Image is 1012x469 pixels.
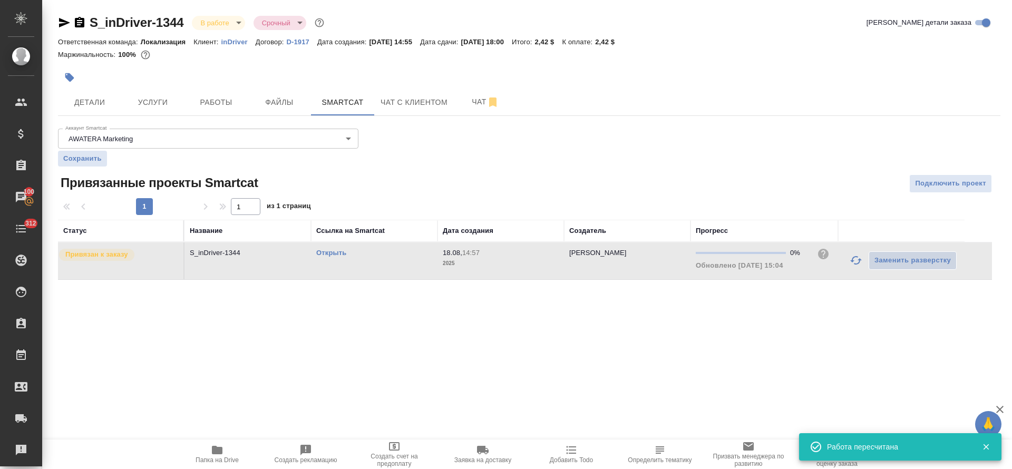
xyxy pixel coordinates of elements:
[595,38,622,46] p: 2,42 $
[317,38,369,46] p: Дата создания:
[827,442,966,452] div: Работа пересчитана
[696,226,728,236] div: Прогресс
[287,38,317,46] p: D-1917
[696,261,783,269] span: Обновлено [DATE] 15:04
[58,174,258,191] span: Привязанные проекты Smartcat
[915,178,986,190] span: Подключить проект
[527,439,616,469] button: Добавить Todo
[975,442,997,452] button: Закрыть
[197,18,232,27] button: В работе
[975,411,1001,437] button: 🙏
[139,48,152,62] button: 0.00 USD;
[141,38,194,46] p: Локализация
[190,248,306,258] p: S_inDriver-1344
[316,249,346,257] a: Открыть
[461,38,512,46] p: [DATE] 18:00
[356,453,432,467] span: Создать счет на предоплату
[261,439,350,469] button: Создать рекламацию
[90,15,183,30] a: S_inDriver-1344
[58,129,358,149] div: AWATERA Marketing
[316,226,385,236] div: Ссылка на Smartcat
[3,216,40,242] a: 312
[63,153,102,164] span: Сохранить
[381,96,447,109] span: Чат с клиентом
[58,66,81,89] button: Добавить тэг
[287,37,317,46] a: D-1917
[317,96,368,109] span: Smartcat
[221,37,256,46] a: inDriver
[191,96,241,109] span: Работы
[350,439,439,469] button: Создать счет на предоплату
[616,439,704,469] button: Определить тематику
[192,16,245,30] div: В работе
[173,439,261,469] button: Папка на Drive
[3,184,40,210] a: 100
[909,174,992,193] button: Подключить проект
[443,226,493,236] div: Дата создания
[128,96,178,109] span: Услуги
[628,456,692,464] span: Определить тематику
[874,255,951,267] span: Заменить разверстку
[711,453,786,467] span: Призвать менеджера по развитию
[704,439,793,469] button: Призвать менеджера по развитию
[221,38,256,46] p: inDriver
[17,187,41,197] span: 100
[462,249,480,257] p: 14:57
[790,248,809,258] div: 0%
[256,38,287,46] p: Договор:
[275,456,337,464] span: Создать рекламацию
[65,249,128,260] p: Привязан к заказу
[869,251,957,270] button: Заменить разверстку
[267,200,311,215] span: из 1 страниц
[58,16,71,29] button: Скопировать ссылку для ЯМессенджера
[190,226,222,236] div: Название
[369,38,420,46] p: [DATE] 14:55
[512,38,534,46] p: Итого:
[979,413,997,435] span: 🙏
[443,249,462,257] p: 18.08,
[259,18,294,27] button: Срочный
[443,258,559,269] p: 2025
[439,439,527,469] button: Заявка на доставку
[58,51,118,58] p: Маржинальность:
[569,226,606,236] div: Создатель
[196,456,239,464] span: Папка на Drive
[254,96,305,109] span: Файлы
[118,51,139,58] p: 100%
[867,17,971,28] span: [PERSON_NAME] детали заказа
[550,456,593,464] span: Добавить Todo
[535,38,562,46] p: 2,42 $
[63,226,87,236] div: Статус
[793,439,881,469] button: Скопировать ссылку на оценку заказа
[420,38,461,46] p: Дата сдачи:
[569,249,627,257] p: [PERSON_NAME]
[19,218,43,229] span: 312
[58,151,107,167] button: Сохранить
[843,248,869,273] button: Обновить прогресс
[460,95,511,109] span: Чат
[58,38,141,46] p: Ответственная команда:
[65,134,136,143] button: AWATERA Marketing
[454,456,511,464] span: Заявка на доставку
[193,38,221,46] p: Клиент:
[64,96,115,109] span: Детали
[562,38,595,46] p: К оплате:
[254,16,306,30] div: В работе
[73,16,86,29] button: Скопировать ссылку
